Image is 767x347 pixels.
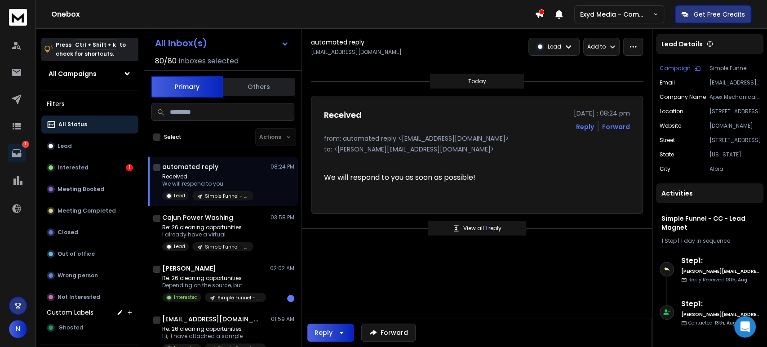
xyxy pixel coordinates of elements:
[361,324,416,342] button: Forward
[9,320,27,338] button: N
[58,121,87,128] p: All Status
[58,207,116,214] p: Meeting Completed
[41,202,138,220] button: Meeting Completed
[162,275,266,282] p: Re: 26 cleaning opportunities
[205,193,248,200] p: Simple Funnel - CC - Lead Magnet
[58,324,83,331] span: Ghosted
[681,298,760,309] h6: Step 1 :
[660,79,675,86] p: Email
[709,122,760,129] p: [DOMAIN_NAME]
[709,151,760,158] p: [US_STATE]
[485,224,488,232] span: 1
[661,214,758,232] h1: Simple Funnel - CC - Lead Magnet
[41,288,138,306] button: Not Interested
[324,109,362,121] h1: Received
[58,186,104,193] p: Meeting Booked
[709,165,760,173] p: Albia
[324,134,630,143] p: from: automated reply <[EMAIL_ADDRESS][DOMAIN_NAME]>
[709,65,760,72] p: Simple Funnel - CC - Lead Magnet
[709,137,760,144] p: [STREET_ADDRESS]
[162,264,216,273] h1: [PERSON_NAME]
[656,183,763,203] div: Activities
[162,213,233,222] h1: Cajun Power Washing
[155,56,177,67] span: 80 / 80
[41,98,138,110] h3: Filters
[548,43,561,50] p: Lead
[580,10,653,19] p: Exyd Media - Commercial Cleaning
[675,5,751,23] button: Get Free Credits
[660,93,706,101] p: Company Name
[41,137,138,155] button: Lead
[41,116,138,133] button: All Status
[660,137,675,144] p: Street
[8,144,26,162] a: 1
[178,56,239,67] h3: Inboxes selected
[58,164,89,171] p: Interested
[681,237,730,245] span: 1 day in sequence
[58,229,78,236] p: Closed
[74,40,117,50] span: Ctrl + Shift + k
[270,163,294,170] p: 08:24 PM
[307,324,354,342] button: Reply
[587,43,606,50] p: Add to
[734,316,756,338] div: Open Intercom Messenger
[463,225,501,232] p: View all reply
[660,151,674,158] p: State
[155,39,207,48] h1: All Inbox(s)
[58,250,95,258] p: Out of office
[660,122,681,129] p: website
[148,34,296,52] button: All Inbox(s)
[311,49,402,56] p: [EMAIL_ADDRESS][DOMAIN_NAME]
[22,141,29,148] p: 1
[151,76,223,98] button: Primary
[602,122,630,131] div: Forward
[270,214,294,221] p: 03:58 PM
[162,180,253,187] p: We will respond to you
[468,78,486,85] p: Today
[324,145,630,154] p: to: <[PERSON_NAME][EMAIL_ADDRESS][DOMAIN_NAME]>
[162,325,266,333] p: Re: 26 cleaning opportunities
[709,79,760,86] p: [EMAIL_ADDRESS][DOMAIN_NAME]
[174,243,185,250] p: Lead
[162,162,218,171] h1: automated reply
[660,65,691,72] p: Campaign
[311,38,364,47] h1: automated reply
[681,255,760,266] h6: Step 1 :
[49,69,97,78] h1: All Campaigns
[714,320,736,326] span: 13th, Aug
[223,77,295,97] button: Others
[661,40,703,49] p: Lead Details
[174,192,185,199] p: Lead
[315,328,333,337] div: Reply
[41,180,138,198] button: Meeting Booked
[205,244,248,250] p: Simple Funnel - CC - Lead Magnet
[41,223,138,241] button: Closed
[660,108,683,115] p: location
[58,272,98,279] p: Wrong person
[688,276,747,283] p: Reply Received
[41,65,138,83] button: All Campaigns
[126,164,133,171] div: 1
[41,319,138,337] button: Ghosted
[660,165,670,173] p: City
[726,276,747,283] span: 13th, Aug
[164,133,182,141] label: Select
[41,267,138,285] button: Wrong person
[694,10,745,19] p: Get Free Credits
[661,237,677,245] span: 1 Step
[661,237,758,245] div: |
[58,294,100,301] p: Not Interested
[271,316,294,323] p: 01:59 AM
[162,315,261,324] h1: [EMAIL_ADDRESS][DOMAIN_NAME]
[270,265,294,272] p: 02:02 AM
[9,9,27,26] img: logo
[324,172,594,201] div: We will respond to you as soon as possible!
[174,294,198,301] p: Interested
[709,93,760,101] p: Apex Mechanical Heating and Cooling
[162,333,266,340] p: Hi, I have attached a sample
[162,231,253,238] p: I already have a virtual
[217,294,261,301] p: Simple Funnel - CC - Lead Magnet
[162,173,253,180] p: Received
